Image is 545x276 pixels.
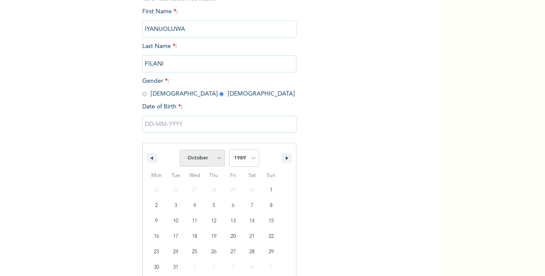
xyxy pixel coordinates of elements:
[173,260,178,275] span: 31
[166,169,186,183] span: Tue
[231,229,236,244] span: 20
[261,244,281,260] button: 29
[243,198,262,213] button: 7
[147,169,166,183] span: Mon
[166,198,186,213] button: 3
[249,229,255,244] span: 21
[155,213,158,229] span: 9
[174,198,177,213] span: 3
[147,244,166,260] button: 23
[211,213,216,229] span: 12
[270,183,272,198] span: 1
[142,21,296,38] input: Enter your first name
[173,213,178,229] span: 10
[223,213,243,229] button: 13
[261,183,281,198] button: 1
[155,198,158,213] span: 2
[249,213,255,229] span: 14
[211,229,216,244] span: 19
[147,229,166,244] button: 16
[243,213,262,229] button: 14
[251,198,253,213] span: 7
[243,169,262,183] span: Sat
[154,260,159,275] span: 30
[192,229,197,244] span: 18
[154,244,159,260] span: 23
[193,198,196,213] span: 4
[147,213,166,229] button: 9
[269,244,274,260] span: 29
[231,244,236,260] span: 27
[142,116,296,133] input: DD-MM-YYYY
[142,43,296,67] span: Last Name :
[147,260,166,275] button: 30
[223,169,243,183] span: Fri
[249,244,255,260] span: 28
[185,229,204,244] button: 18
[261,229,281,244] button: 22
[231,213,236,229] span: 13
[185,244,204,260] button: 25
[269,213,274,229] span: 15
[204,169,224,183] span: Thu
[166,244,186,260] button: 24
[166,260,186,275] button: 31
[223,229,243,244] button: 20
[147,198,166,213] button: 2
[142,102,183,111] span: Date of Birth :
[243,229,262,244] button: 21
[154,229,159,244] span: 16
[173,229,178,244] span: 17
[185,213,204,229] button: 11
[269,229,274,244] span: 22
[185,169,204,183] span: Wed
[270,198,272,213] span: 8
[223,244,243,260] button: 27
[185,198,204,213] button: 4
[243,244,262,260] button: 28
[204,198,224,213] button: 5
[142,55,296,72] input: Enter your last name
[142,9,296,32] span: First Name :
[223,198,243,213] button: 6
[192,213,197,229] span: 11
[204,213,224,229] button: 12
[232,198,234,213] span: 6
[213,198,215,213] span: 5
[192,244,197,260] span: 25
[166,213,186,229] button: 10
[166,229,186,244] button: 17
[261,169,281,183] span: Sun
[261,213,281,229] button: 15
[173,244,178,260] span: 24
[204,244,224,260] button: 26
[261,198,281,213] button: 8
[204,229,224,244] button: 19
[142,78,295,97] span: Gender : [DEMOGRAPHIC_DATA] [DEMOGRAPHIC_DATA]
[211,244,216,260] span: 26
